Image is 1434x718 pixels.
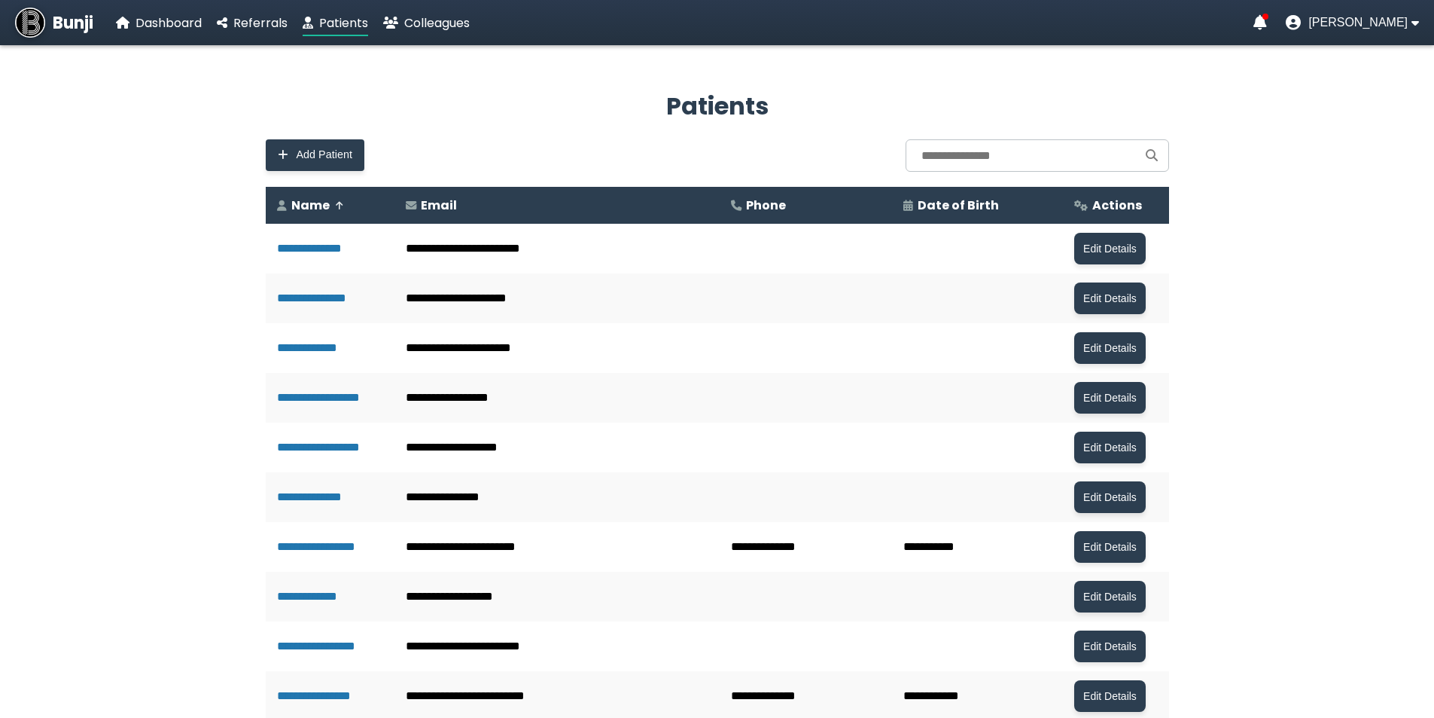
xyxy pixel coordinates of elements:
th: Name [266,187,394,224]
button: Add Patient [266,139,364,171]
h2: Patients [266,88,1169,124]
button: Edit [1074,581,1146,613]
button: Edit [1074,481,1146,513]
button: Edit [1074,531,1146,563]
a: Referrals [217,14,288,32]
button: Edit [1074,233,1146,264]
span: Referrals [233,14,288,32]
th: Actions [1063,187,1168,224]
img: Bunji Dental Referral Management [15,8,45,38]
button: Edit [1074,283,1146,314]
a: Dashboard [116,14,202,32]
button: Edit [1074,332,1146,364]
button: User menu [1286,15,1419,30]
span: Bunji [53,11,93,35]
span: [PERSON_NAME] [1308,16,1408,29]
button: Edit [1074,382,1146,414]
th: Phone [720,187,893,224]
span: Add Patient [297,148,352,161]
a: Notifications [1253,15,1267,30]
span: Dashboard [135,14,202,32]
th: Email [394,187,720,224]
a: Colleagues [383,14,470,32]
th: Date of Birth [892,187,1063,224]
button: Edit [1074,680,1146,712]
button: Edit [1074,631,1146,662]
span: Patients [319,14,368,32]
button: Edit [1074,432,1146,463]
a: Patients [303,14,368,32]
a: Bunji [15,8,93,38]
span: Colleagues [404,14,470,32]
